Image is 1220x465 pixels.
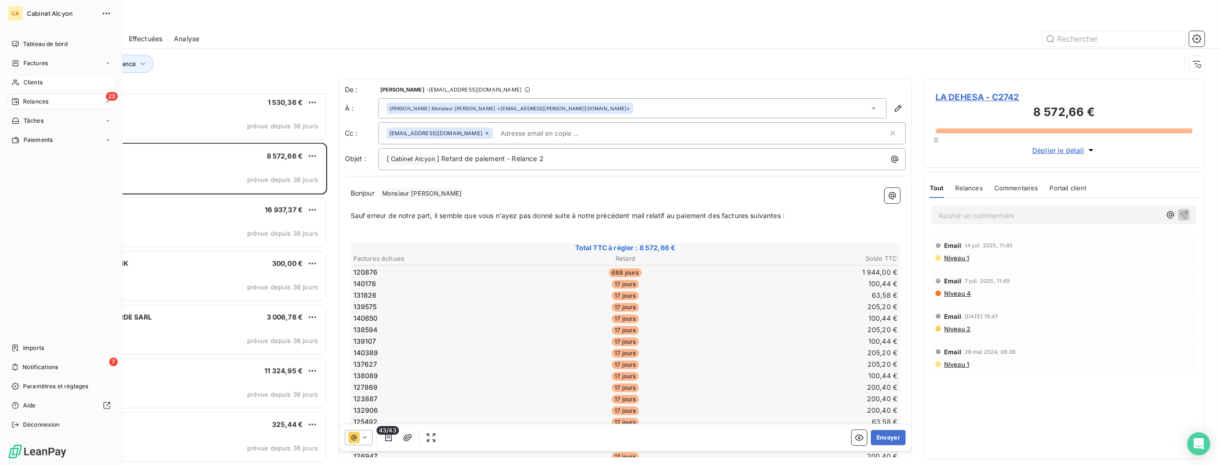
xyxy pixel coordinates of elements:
[353,254,534,264] th: Factures échues
[943,254,969,262] span: Niveau 1
[1050,184,1087,192] span: Portail client
[381,188,463,199] span: Monsieur [PERSON_NAME]
[389,105,495,112] span: [PERSON_NAME] Monsieur [PERSON_NAME]
[353,371,378,381] span: 138089
[389,105,630,112] div: <[EMAIL_ADDRESS][PERSON_NAME][DOMAIN_NAME]>
[389,130,482,136] span: [EMAIL_ADDRESS][DOMAIN_NAME]
[353,394,378,404] span: 123887
[353,325,378,335] span: 138594
[717,325,898,335] td: 205,20 €
[612,280,639,289] span: 17 jours
[23,40,68,48] span: Tableau de bord
[8,398,114,413] a: Aide
[935,104,1193,123] h3: 8 572,66 €
[353,302,377,312] span: 139575
[965,278,1010,284] span: 7 juil. 2025, 11:49
[497,126,607,140] input: Adresse email en copie ...
[1042,31,1186,46] input: Rechercher
[965,243,1013,248] span: 14 juil. 2025, 11:45
[380,87,424,93] span: [PERSON_NAME]
[717,254,898,264] th: Solde TTC
[965,314,998,319] span: [DATE] 15:47
[612,326,639,335] span: 17 jours
[612,418,639,427] span: 17 jours
[717,451,898,462] td: 200,40 €
[23,116,44,125] span: Tâches
[23,97,48,106] span: Relances
[353,452,378,461] span: 126947
[612,337,639,346] span: 17 jours
[272,420,303,429] span: 325,44 €
[943,360,969,368] span: Niveau 1
[27,10,96,17] span: Cabinet Alcyon
[717,371,898,381] td: 100,44 €
[353,383,378,392] span: 127869
[352,243,899,253] span: Total TTC à régler : 8 572,66 €
[247,230,318,237] span: prévue depuis 36 jours
[106,92,118,101] span: 23
[247,176,318,184] span: prévue depuis 36 jours
[612,372,639,381] span: 17 jours
[994,184,1038,192] span: Commentaires
[612,360,639,369] span: 17 jours
[264,367,303,375] span: 11 324,95 €
[351,189,375,197] span: Bonjour
[272,259,303,267] span: 300,00 €
[612,384,639,392] span: 17 jours
[717,302,898,312] td: 205,20 €
[345,104,378,113] label: À :
[612,314,639,323] span: 17 jours
[944,313,962,320] span: Email
[717,382,898,393] td: 200,40 €
[535,254,716,264] th: Retard
[935,91,1193,104] span: LA DEHESA - C2742
[353,348,378,358] span: 140389
[717,417,898,427] td: 63,58 €
[956,184,983,192] span: Relances
[376,426,399,435] span: 43/43
[247,122,318,130] span: prévue depuis 36 jours
[8,6,23,21] div: CA
[612,453,639,461] span: 17 jours
[609,268,641,277] span: 688 jours
[265,206,303,214] span: 16 937,37 €
[247,283,318,291] span: prévue depuis 36 jours
[1029,145,1099,156] button: Déplier le détail
[437,154,544,163] span: ] Retard de paiement - Relance 2
[345,154,366,163] span: Objet :
[353,337,376,346] span: 139107
[268,98,303,106] span: 1 530,36 €
[46,94,327,465] div: grid
[353,417,378,427] span: 125492
[353,360,377,369] span: 137627
[174,34,199,44] span: Analyse
[871,430,906,445] button: Envoyer
[717,290,898,301] td: 63,58 €
[426,87,522,93] span: - [EMAIL_ADDRESS][DOMAIN_NAME]
[8,444,67,459] img: Logo LeanPay
[23,401,36,410] span: Aide
[717,405,898,416] td: 200,40 €
[345,128,378,138] label: Cc :
[717,394,898,404] td: 200,40 €
[944,242,962,249] span: Email
[930,184,944,192] span: Tout
[389,154,436,165] span: Cabinet Alcyon
[387,154,389,163] span: [
[345,85,378,94] span: De :
[353,291,377,300] span: 131826
[23,78,43,87] span: Clients
[351,211,785,220] span: Sauf erreur de notre part, il semble que vous n'ayez pas donné suite à notre précédent mail relat...
[109,358,118,366] span: 7
[353,314,378,323] span: 140850
[267,313,303,321] span: 3 006,78 €
[934,136,938,144] span: 0
[612,349,639,358] span: 17 jours
[717,336,898,347] td: 100,44 €
[717,348,898,358] td: 205,20 €
[612,303,639,312] span: 17 jours
[267,152,303,160] span: 8 572,66 €
[943,325,970,333] span: Niveau 2
[247,391,318,398] span: prévue depuis 36 jours
[247,337,318,345] span: prévue depuis 36 jours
